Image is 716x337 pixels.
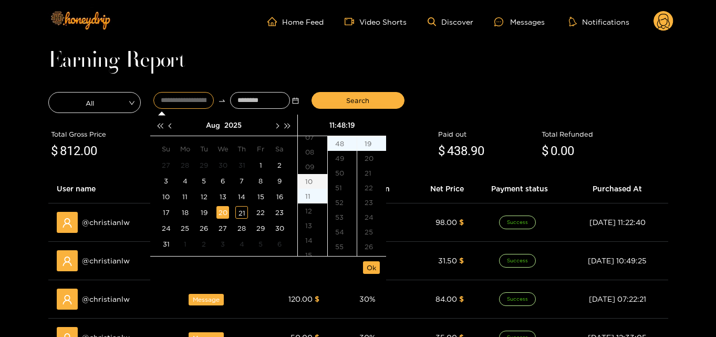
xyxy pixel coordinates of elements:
[542,141,548,161] span: $
[232,140,251,157] th: Th
[345,17,407,26] a: Video Shorts
[288,295,313,303] span: 120.00
[198,238,210,250] div: 2
[82,255,130,267] span: @ christianlw
[194,205,213,220] td: 2025-08-19
[270,189,289,205] td: 2025-08-16
[218,97,226,105] span: swap-right
[48,54,668,68] h1: Earning Report
[216,238,229,250] div: 3
[251,236,270,252] td: 2025-09-05
[254,175,267,187] div: 8
[328,195,357,210] div: 52
[216,190,229,203] div: 13
[588,257,647,264] span: [DATE] 10:49:25
[194,189,213,205] td: 2025-08-12
[60,144,80,158] span: 812
[328,254,357,269] div: 56
[328,210,357,224] div: 53
[438,257,457,264] span: 31.50
[157,157,175,173] td: 2025-07-27
[438,129,536,139] div: Paid out
[213,220,232,236] td: 2025-08-27
[179,206,191,219] div: 18
[435,295,457,303] span: 84.00
[328,239,357,254] div: 55
[232,189,251,205] td: 2025-08-14
[213,205,232,220] td: 2025-08-20
[459,295,464,303] span: $
[62,256,72,267] span: user
[82,293,130,305] span: @ christianlw
[472,175,567,203] th: Payment status
[298,203,327,218] div: 12
[232,157,251,173] td: 2025-07-31
[345,17,359,26] span: video-camera
[328,136,357,151] div: 48
[194,236,213,252] td: 2025-09-02
[589,218,646,226] span: [DATE] 11:22:40
[435,218,457,226] span: 98.00
[447,144,468,158] span: 438
[232,173,251,189] td: 2025-08-07
[270,236,289,252] td: 2025-09-06
[298,145,327,159] div: 08
[213,236,232,252] td: 2025-09-03
[157,189,175,205] td: 2025-08-10
[298,218,327,233] div: 13
[251,140,270,157] th: Fr
[428,17,473,26] a: Discover
[232,236,251,252] td: 2025-09-04
[468,144,484,158] span: .90
[254,222,267,234] div: 29
[298,130,327,145] div: 07
[363,261,380,274] button: Ok
[270,220,289,236] td: 2025-08-30
[254,190,267,203] div: 15
[499,292,536,306] span: Success
[224,115,242,136] button: 2025
[175,189,194,205] td: 2025-08-11
[213,157,232,173] td: 2025-07-30
[194,157,213,173] td: 2025-07-29
[407,175,472,203] th: Net Price
[160,159,172,171] div: 27
[194,140,213,157] th: Tu
[302,115,382,136] div: 11:48:19
[157,236,175,252] td: 2025-08-31
[251,205,270,220] td: 2025-08-22
[357,151,386,166] div: 20
[235,222,248,234] div: 28
[206,115,220,136] button: Aug
[62,218,72,228] span: user
[157,140,175,157] th: Su
[459,218,464,226] span: $
[270,157,289,173] td: 2025-08-02
[298,233,327,248] div: 14
[80,144,97,158] span: .00
[82,217,130,228] span: @ christianlw
[273,175,286,187] div: 9
[499,254,536,268] span: Success
[254,206,267,219] div: 22
[216,175,229,187] div: 6
[198,206,210,219] div: 19
[494,16,545,28] div: Messages
[298,174,327,189] div: 10
[194,173,213,189] td: 2025-08-05
[567,175,668,203] th: Purchased At
[235,159,248,171] div: 31
[542,129,666,139] div: Total Refunded
[175,205,194,220] td: 2025-08-18
[175,236,194,252] td: 2025-09-01
[157,173,175,189] td: 2025-08-03
[251,189,270,205] td: 2025-08-15
[179,238,191,250] div: 1
[267,17,282,26] span: home
[179,190,191,203] div: 11
[179,159,191,171] div: 28
[160,190,172,203] div: 10
[273,190,286,203] div: 16
[194,220,213,236] td: 2025-08-26
[216,222,229,234] div: 27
